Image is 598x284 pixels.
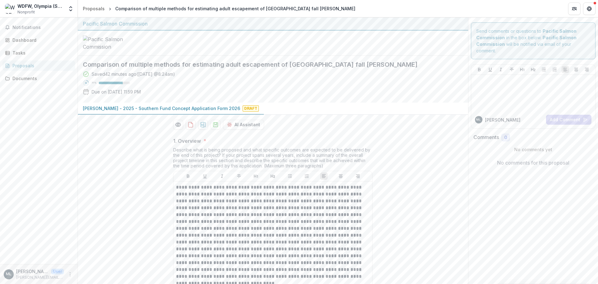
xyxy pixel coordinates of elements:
h2: Comparison of multiple methods for estimating adult escapement of [GEOGRAPHIC_DATA] fall [PERSON_... [83,61,453,68]
div: Dashboard [12,37,70,43]
button: Heading 2 [529,66,537,73]
span: Nonprofit [17,9,35,15]
nav: breadcrumb [80,4,358,13]
button: Heading 2 [269,172,277,180]
button: Align Center [337,172,344,180]
button: Preview 79ea15b1-556f-4d99-adfb-d0f1c7c7513a-0.pdf [173,120,183,130]
div: Proposals [12,62,70,69]
div: WDFW, Olympia (Science Division) [17,3,64,9]
img: WDFW, Olympia (Science Division) [5,4,15,14]
button: Open entity switcher [66,2,75,15]
button: Partners [568,2,581,15]
div: Proposals [83,5,105,12]
a: Proposals [80,4,107,13]
button: Align Center [572,66,580,73]
button: Align Left [562,66,569,73]
button: More [66,271,74,278]
button: Strike [235,172,243,180]
span: 0 [504,135,507,140]
p: No comments for this proposal [497,159,569,166]
p: 1. Overview [173,137,201,145]
button: Strike [508,66,515,73]
h2: Comments [473,134,499,140]
button: Notifications [2,22,75,32]
button: download-proposal [198,120,208,130]
button: Align Right [583,66,591,73]
p: No comments yet [473,146,593,153]
div: Comparison of multiple methods for estimating adult escapement of [GEOGRAPHIC_DATA] fall [PERSON_... [115,5,355,12]
p: [PERSON_NAME][EMAIL_ADDRESS][PERSON_NAME][DOMAIN_NAME] [16,275,64,280]
button: Align Right [354,172,362,180]
div: Describe what is being proposed and what specific outcomes are expected to be delivered by the en... [173,147,373,171]
button: Get Help [583,2,596,15]
button: Bold [184,172,192,180]
button: Add Comment [546,115,591,125]
a: Proposals [2,60,75,71]
a: Tasks [2,48,75,58]
button: Align Left [320,172,328,180]
span: Notifications [12,25,73,30]
button: Underline [201,172,209,180]
button: Bullet List [286,172,294,180]
span: Draft [243,105,259,112]
p: Due on [DATE] 11:59 PM [92,89,141,95]
button: Italicize [218,172,226,180]
button: AI Assistant [223,120,264,130]
button: Bold [476,66,483,73]
button: Ordered List [551,66,558,73]
a: Documents [2,73,75,84]
button: download-proposal [211,120,221,130]
div: Saved 42 minutes ago ( [DATE] @ 8:24am ) [92,71,175,77]
div: Marisa Litz [6,272,12,276]
div: Marisa Litz [476,118,481,121]
p: User [51,269,64,274]
a: Dashboard [2,35,75,45]
div: Tasks [12,50,70,56]
button: download-proposal [186,120,196,130]
p: [PERSON_NAME] - 2025 - Southern Fund Concept Application Form 2026 [83,105,240,112]
p: [PERSON_NAME] [16,268,49,275]
div: Send comments or questions to in the box below. will be notified via email of your comment. [471,22,596,59]
button: Heading 1 [519,66,526,73]
button: Underline [486,66,494,73]
button: Ordered List [303,172,311,180]
div: Documents [12,75,70,82]
button: Bullet List [540,66,548,73]
img: Pacific Salmon Commission [83,36,145,51]
div: Pacific Salmon Commission [83,20,463,27]
button: Italicize [497,66,505,73]
p: [PERSON_NAME] [485,117,520,123]
button: Heading 1 [252,172,260,180]
p: 77 % [92,81,96,85]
